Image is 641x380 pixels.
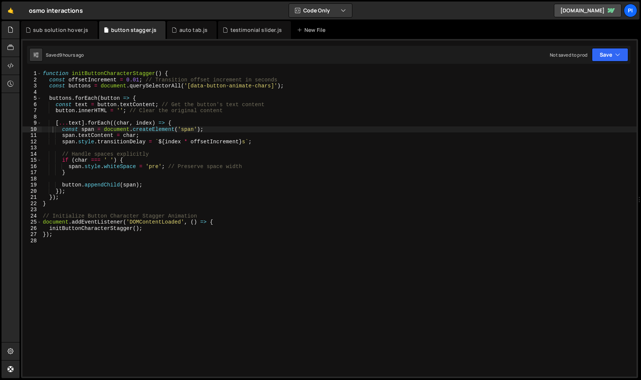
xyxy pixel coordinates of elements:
[111,26,157,34] div: button stagger.js
[23,201,42,207] div: 22
[29,6,83,15] div: osmo interactions
[23,139,42,145] div: 12
[550,52,587,58] div: Not saved to prod
[23,77,42,83] div: 2
[23,176,42,182] div: 18
[23,188,42,195] div: 20
[592,48,628,62] button: Save
[23,213,42,219] div: 24
[2,2,20,20] a: 🤙
[554,4,621,17] a: [DOMAIN_NAME]
[23,83,42,89] div: 3
[23,157,42,164] div: 15
[289,4,352,17] button: Code Only
[23,132,42,139] div: 11
[624,4,637,17] a: pi
[23,207,42,213] div: 23
[23,102,42,108] div: 6
[59,52,84,58] div: 9 hours ago
[297,26,328,34] div: New File
[23,225,42,232] div: 26
[23,194,42,201] div: 21
[23,231,42,238] div: 27
[23,145,42,151] div: 13
[23,95,42,102] div: 5
[23,170,42,176] div: 17
[23,114,42,120] div: 8
[23,238,42,244] div: 28
[23,71,42,77] div: 1
[23,108,42,114] div: 7
[23,120,42,126] div: 9
[33,26,88,34] div: sub solution hover.js
[23,219,42,225] div: 25
[23,126,42,133] div: 10
[46,52,84,58] div: Saved
[23,164,42,170] div: 16
[230,26,282,34] div: testimonial slider.js
[179,26,208,34] div: auto tab.js
[23,89,42,96] div: 4
[23,151,42,158] div: 14
[23,182,42,188] div: 19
